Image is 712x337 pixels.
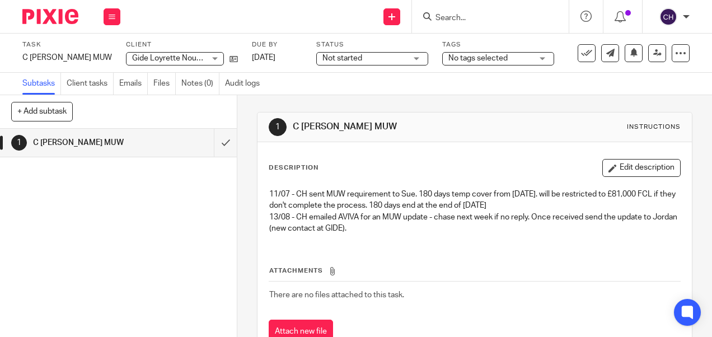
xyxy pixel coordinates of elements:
[22,9,78,24] img: Pixie
[316,40,428,49] label: Status
[252,54,275,62] span: [DATE]
[269,118,287,136] div: 1
[293,121,499,133] h1: C [PERSON_NAME] MUW
[252,40,302,49] label: Due by
[119,73,148,95] a: Emails
[602,159,681,177] button: Edit description
[22,40,112,49] label: Task
[448,54,508,62] span: No tags selected
[33,134,146,151] h1: C [PERSON_NAME] MUW
[22,73,61,95] a: Subtasks
[225,73,265,95] a: Audit logs
[22,52,112,63] div: C [PERSON_NAME] MUW
[442,40,554,49] label: Tags
[67,73,114,95] a: Client tasks
[269,291,404,299] span: There are no files attached to this task.
[126,40,238,49] label: Client
[11,135,27,151] div: 1
[627,123,681,132] div: Instructions
[132,54,218,62] span: Gide Loyrette Nouel LLP
[22,52,112,63] div: C Pollard GIP MUW
[269,212,680,235] p: 13/08 - CH emailed AVIVA for an MUW update - chase next week if no reply. Once received send the ...
[269,163,318,172] p: Description
[322,54,362,62] span: Not started
[181,73,219,95] a: Notes (0)
[11,102,73,121] button: + Add subtask
[153,73,176,95] a: Files
[434,13,535,24] input: Search
[269,268,323,274] span: Attachments
[659,8,677,26] img: svg%3E
[269,189,680,212] p: 11/07 - CH sent MUW requirement to Sue. 180 days temp cover from [DATE]. will be restricted to £8...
